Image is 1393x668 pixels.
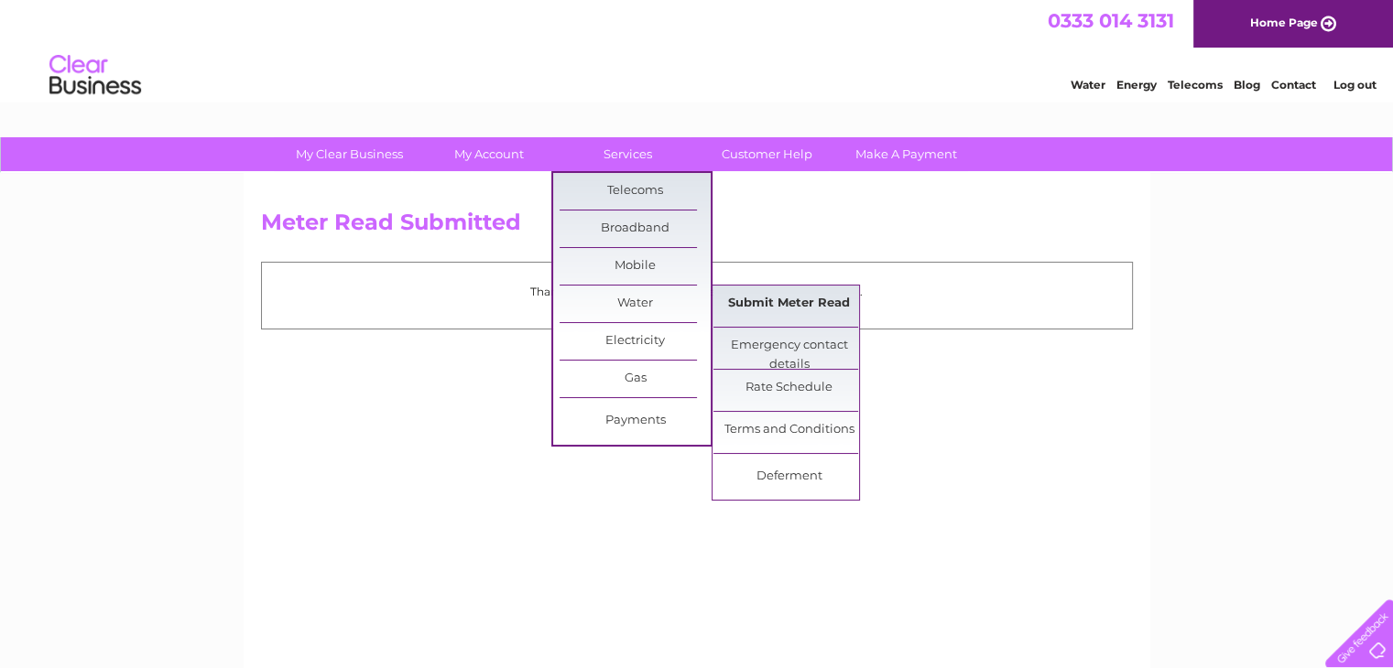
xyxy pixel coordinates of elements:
a: Gas [560,361,711,397]
a: My Account [413,137,564,171]
a: Electricity [560,323,711,360]
a: Payments [560,403,711,439]
a: Mobile [560,248,711,285]
a: Energy [1116,78,1157,92]
a: Telecoms [560,173,711,210]
p: Thank you for your time, your meter read has been received. [271,283,1123,300]
a: Emergency contact details [713,328,865,364]
a: Log out [1333,78,1376,92]
div: Clear Business is a trading name of Verastar Limited (registered in [GEOGRAPHIC_DATA] No. 3667643... [265,10,1130,89]
a: Blog [1234,78,1260,92]
a: Services [552,137,703,171]
a: Water [1071,78,1105,92]
a: 0333 014 3131 [1048,9,1174,32]
a: Deferment [713,458,865,495]
a: Water [560,286,711,322]
a: Submit Meter Read [713,286,865,322]
a: Make A Payment [831,137,982,171]
a: Telecoms [1168,78,1223,92]
img: logo.png [49,48,142,103]
a: Terms and Conditions [713,412,865,448]
a: Contact [1271,78,1316,92]
h2: Meter Read Submitted [261,210,1133,244]
a: Customer Help [691,137,843,171]
a: My Clear Business [274,137,425,171]
a: Broadband [560,210,711,247]
a: Rate Schedule [713,370,865,406]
